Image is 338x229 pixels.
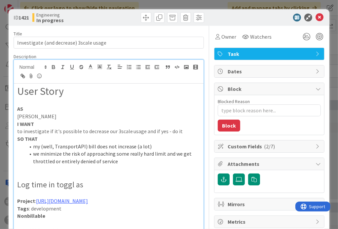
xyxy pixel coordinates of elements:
[36,198,88,204] a: [URL][DOMAIN_NAME]
[17,180,201,190] h2: Log time in toggl as
[17,205,201,212] p: : development
[17,85,201,97] h1: User Story
[264,143,275,150] span: ( 2/7 )
[17,205,29,212] strong: Tags
[14,31,22,37] label: Title
[221,33,236,41] span: Owner
[228,218,312,226] span: Metrics
[25,143,201,150] li: my (well, TransportAPI) bill does not increase (a lot)
[17,113,201,120] p: [PERSON_NAME]
[17,135,38,142] strong: SO THAT
[17,212,45,219] strong: Nonbillable
[17,197,201,205] p: :
[228,67,312,75] span: Dates
[228,160,312,168] span: Attachments
[17,121,34,127] strong: I WANT
[218,120,240,132] button: Block
[36,12,64,18] span: Engineering
[19,14,29,21] b: 1421
[14,14,29,21] span: ID
[25,150,201,165] li: we minimize the risk of approaching some really hard limit and we get throttled or entirely denie...
[228,200,312,208] span: Mirrors
[228,50,312,58] span: Task
[17,128,201,135] p: to investigate if it's possible to decrease our 3scale usage and if yes - do it
[17,198,35,204] strong: Project
[14,1,30,9] span: Support
[14,54,36,59] span: Description
[14,37,204,49] input: type card name here...
[250,33,272,41] span: Watchers
[17,105,23,112] strong: AS
[228,142,312,150] span: Custom Fields
[36,18,64,23] b: In progress
[228,85,312,93] span: Block
[218,98,250,104] label: Blocked Reason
